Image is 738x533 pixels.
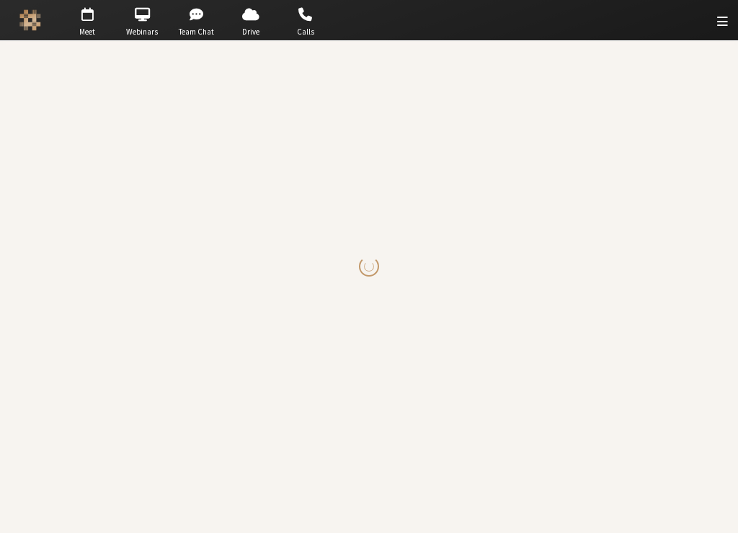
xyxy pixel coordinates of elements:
span: Calls [280,26,331,38]
img: Iotum [19,9,41,31]
span: Webinars [117,26,167,38]
span: Team Chat [172,26,222,38]
span: Drive [226,26,276,38]
span: Meet [62,26,112,38]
